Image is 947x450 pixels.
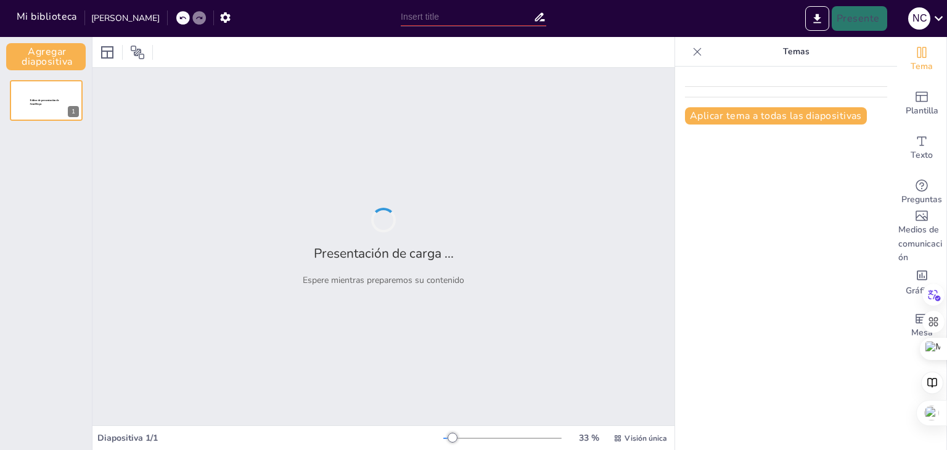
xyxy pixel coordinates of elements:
[314,245,454,262] monica-translate-translate: Presentación de carga ...
[897,126,946,170] div: Add text boxes
[911,327,933,338] monica-translate-translate: Mesa
[690,109,862,123] monica-translate-translate: Aplicar tema a todas las diapositivas
[625,433,667,443] monica-translate-translate: Visión única
[805,6,829,31] button: Export to PowerPoint
[6,43,86,70] button: Agregar diapositiva
[783,46,810,57] monica-translate-translate: Temas
[911,149,933,161] monica-translate-translate: Texto
[897,215,946,259] div: Add images, graphics, shapes or video
[68,106,79,117] div: 1
[832,6,887,31] button: Presente
[906,285,938,297] monica-translate-translate: Gráficos
[901,194,942,205] monica-translate-translate: Preguntas
[97,432,158,444] monica-translate-translate: Diapositiva 1/1
[897,37,946,81] div: Change the overall theme
[401,8,533,26] input: Insert title
[579,432,599,444] monica-translate-translate: 33 %
[911,60,933,72] monica-translate-translate: Tema
[685,107,867,125] button: Aplicar tema a todas las diapositivas
[17,10,77,23] monica-translate-translate: Mi biblioteca
[898,224,942,263] monica-translate-translate: Medios de comunicación
[10,80,83,121] div: 1
[897,259,946,303] div: Add charts and graphs
[837,12,880,25] monica-translate-translate: Presente
[897,170,946,215] div: Get real-time input from your audience
[22,45,72,68] monica-translate-translate: Agregar diapositiva
[897,303,946,348] div: Add a table
[303,274,464,286] monica-translate-translate: Espere mientras preparemos su contenido
[30,99,59,106] monica-translate-translate: Editor de presentación de SendSteps
[897,81,946,126] div: Add ready made slides
[9,8,82,25] button: Mi biblioteca
[912,13,926,23] monica-translate-translate: N C
[97,43,117,62] div: Layout
[91,12,160,24] monica-translate-translate: [PERSON_NAME]
[906,105,938,117] monica-translate-translate: Plantilla
[130,45,145,60] span: Position
[908,6,930,31] button: N C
